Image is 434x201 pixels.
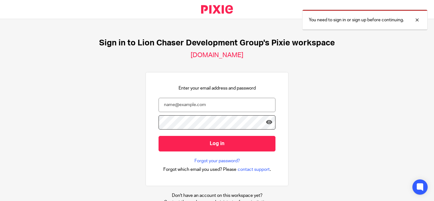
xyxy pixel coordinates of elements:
[191,51,243,59] h2: [DOMAIN_NAME]
[179,85,256,91] p: Enter your email address and password
[163,166,236,173] span: Forgot which email you used? Please
[309,17,404,23] p: You need to sign in or sign up before continuing.
[159,136,275,151] input: Log in
[159,98,275,112] input: name@example.com
[194,158,240,164] a: Forgot your password?
[238,166,270,173] span: contact support
[99,38,335,48] h1: Sign in to Lion Chaser Development Group's Pixie workspace
[163,166,271,173] div: .
[164,192,270,199] p: Don't have an account on this workspace yet?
